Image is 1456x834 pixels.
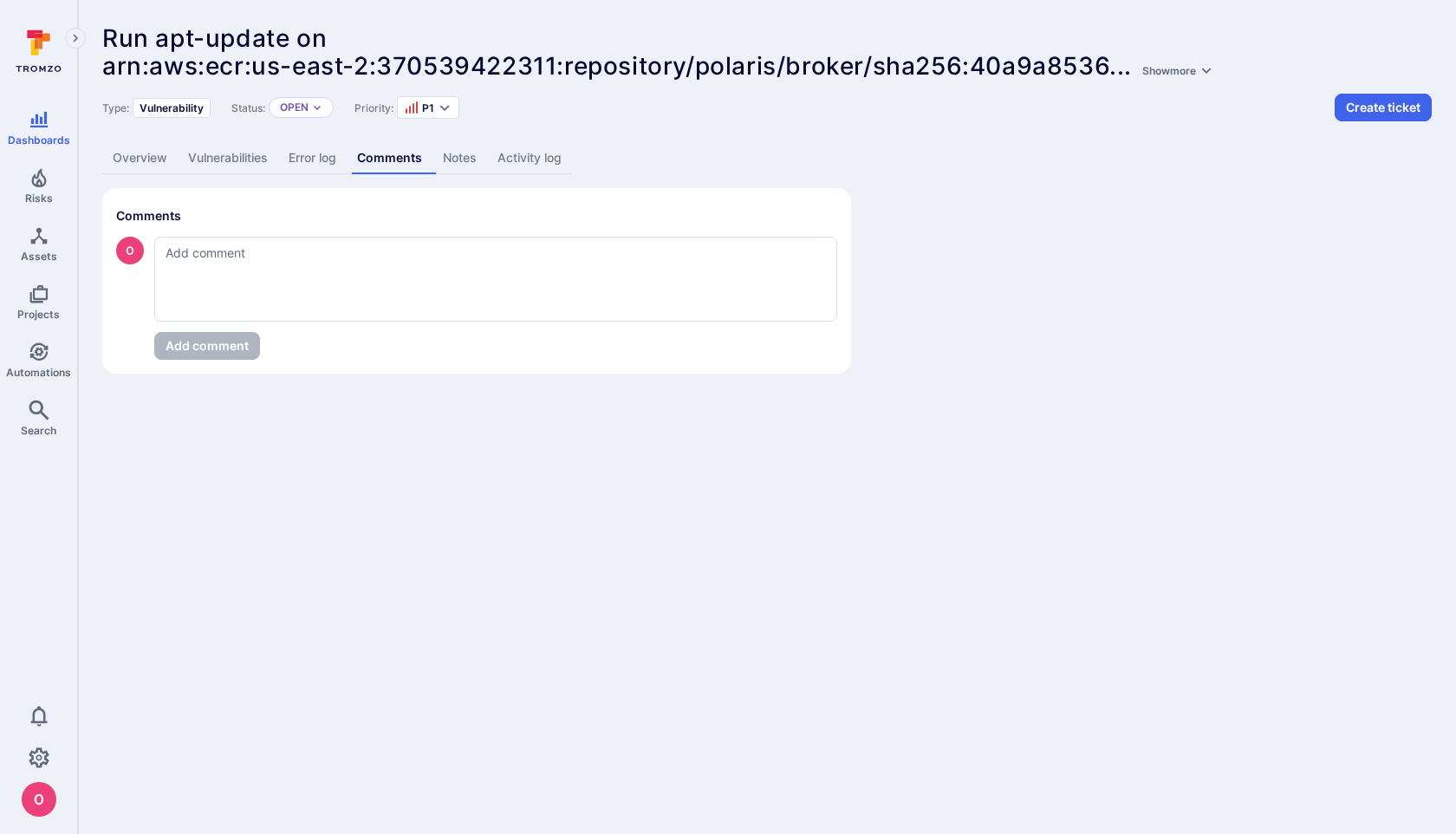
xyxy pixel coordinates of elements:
[116,237,144,264] img: ACg8ocJcCe-YbLxGm5tc0PuNRxmgP8aEm0RBXn6duO8aeMVK9zjHhw=s96-c
[1335,94,1432,121] button: Create ticket
[278,142,347,174] a: Error log
[21,250,57,263] span: Assets
[231,101,265,114] span: Status:
[116,237,144,264] div: oleg malkov
[438,101,452,114] button: Expand dropdown
[102,23,327,53] span: Run apt-update on
[133,98,211,118] div: Vulnerability
[154,332,260,360] button: Add comment
[178,142,278,174] a: Vulnerabilities
[21,424,56,437] span: Search
[17,308,60,321] span: Projects
[22,782,56,817] div: oleg malkov
[25,192,53,205] span: Risks
[1139,64,1217,77] button: Showmore
[1139,51,1217,81] a: Showmore
[116,207,181,225] h2: Comments
[347,142,432,174] a: Comments
[1109,51,1216,81] span: ...
[154,237,837,322] div: Comment textarea
[405,101,434,114] button: P1
[102,51,1109,81] span: arn:aws:ecr:us-east-2:370539422311:repository/polaris/broker/sha256:40a9a8536
[8,134,70,147] span: Dashboards
[354,101,393,114] span: Priority:
[22,782,56,817] img: ACg8ocJcCe-YbLxGm5tc0PuNRxmgP8aEm0RBXn6duO8aeMVK9zjHhw=s96-c
[312,102,322,113] button: Expand dropdown
[102,142,178,174] a: Overview
[69,31,81,46] i: Expand navigation menu
[422,101,434,114] span: P1
[65,28,86,49] button: Expand navigation menu
[102,142,1432,174] div: Alert tabs
[487,142,572,174] a: Activity log
[432,142,487,174] a: Notes
[280,101,309,114] button: Open
[102,101,129,114] span: Type:
[6,366,71,379] span: Automations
